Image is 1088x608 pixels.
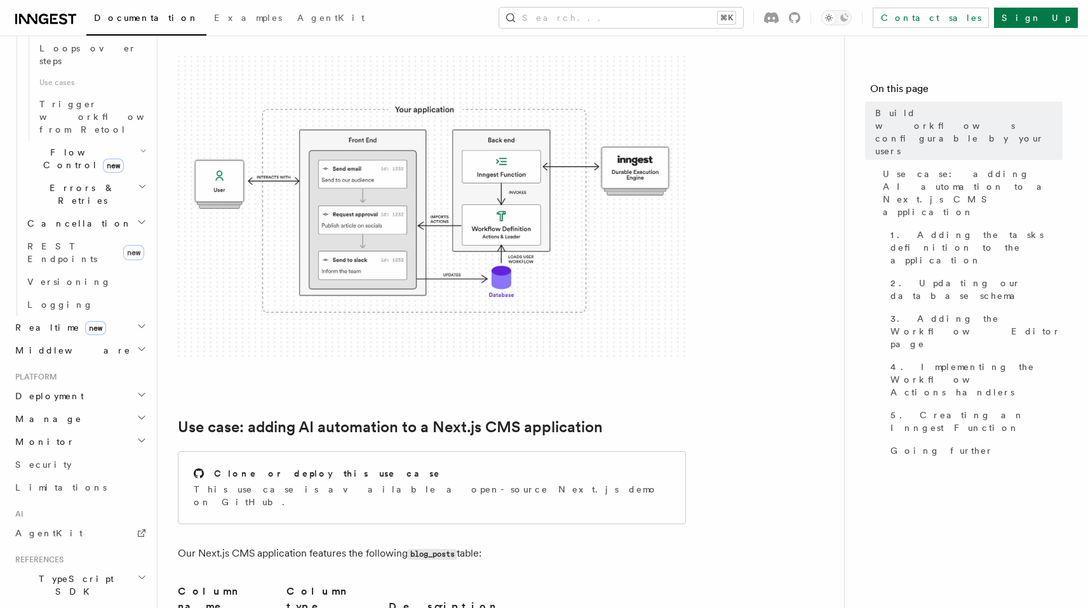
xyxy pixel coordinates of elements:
a: Logging [22,293,149,316]
span: Loops over steps [39,43,137,66]
span: References [10,555,64,565]
button: Manage [10,407,149,430]
span: Trigger workflows from Retool [39,99,179,135]
span: Flow Control [22,146,140,171]
a: Security [10,453,149,476]
p: Our Next.js CMS application features the following table: [178,545,686,563]
span: new [85,321,106,335]
a: Trigger workflows from Retool [34,93,149,141]
a: REST Endpointsnew [22,235,149,270]
span: Build workflows configurable by your users [875,107,1063,157]
span: Examples [214,13,282,23]
button: Search...⌘K [499,8,743,28]
a: 1. Adding the tasks definition to the application [885,223,1063,272]
span: TypeScript SDK [10,572,137,598]
a: 4. Implementing the Workflow Actions handlers [885,355,1063,404]
span: Versioning [27,277,111,287]
span: Security [15,459,72,470]
button: Flow Controlnew [22,141,149,176]
span: Use cases [34,72,149,93]
a: Sign Up [994,8,1078,28]
span: Going further [890,444,993,457]
button: Deployment [10,385,149,407]
a: Use case: adding AI automation to a Next.js CMS application [878,162,1063,223]
h2: Clone or deploy this use case [214,467,441,480]
span: Logging [27,300,93,310]
span: Monitor [10,435,75,448]
a: AgentKit [10,522,149,545]
button: Toggle dark mode [821,10,852,25]
span: new [123,245,144,260]
span: 4. Implementing the Workflow Actions handlers [890,360,1063,399]
button: Errors & Retries [22,176,149,212]
a: Clone or deploy this use caseThis use case is available a open-source Next.js demo on GitHub. [178,451,686,524]
span: Platform [10,372,57,382]
span: new [103,159,124,173]
a: Versioning [22,270,149,293]
span: 1. Adding the tasks definition to the application [890,228,1063,267]
a: Examples [206,4,290,34]
code: blog_posts [408,549,457,560]
span: 2. Updating our database schema [890,277,1063,302]
span: AgentKit [297,13,365,23]
span: Use case: adding AI automation to a Next.js CMS application [883,168,1063,218]
a: Loops over steps [34,37,149,72]
h4: On this page [870,81,1063,102]
span: Manage [10,413,82,425]
span: Deployment [10,390,84,402]
span: REST Endpoints [27,241,97,264]
a: Build workflows configurable by your users [870,102,1063,162]
span: Middleware [10,344,131,357]
span: 5. Creating an Inngest Function [890,409,1063,434]
span: Realtime [10,321,106,334]
span: 3. Adding the Workflow Editor page [890,312,1063,350]
span: AgentKit [15,528,83,538]
p: This use case is available a open-source Next.js demo on GitHub. [194,483,670,508]
button: Monitor [10,430,149,453]
span: Errors & Retries [22,182,138,207]
a: 2. Updating our database schema [885,272,1063,307]
a: Contact sales [873,8,989,28]
span: Limitations [15,482,107,492]
a: Documentation [86,4,206,36]
a: Going further [885,439,1063,462]
a: 5. Creating an Inngest Function [885,404,1063,439]
button: Realtimenew [10,316,149,339]
a: Use case: adding AI automation to a Next.js CMS application [178,418,603,436]
button: TypeScript SDK [10,567,149,603]
button: Cancellation [22,212,149,235]
a: AgentKit [290,4,372,34]
a: 3. Adding the Workflow Editor page [885,307,1063,355]
button: Middleware [10,339,149,362]
a: Limitations [10,476,149,499]
kbd: ⌘K [718,11,735,24]
span: Documentation [94,13,199,23]
span: Cancellation [22,217,132,230]
span: AI [10,509,24,519]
